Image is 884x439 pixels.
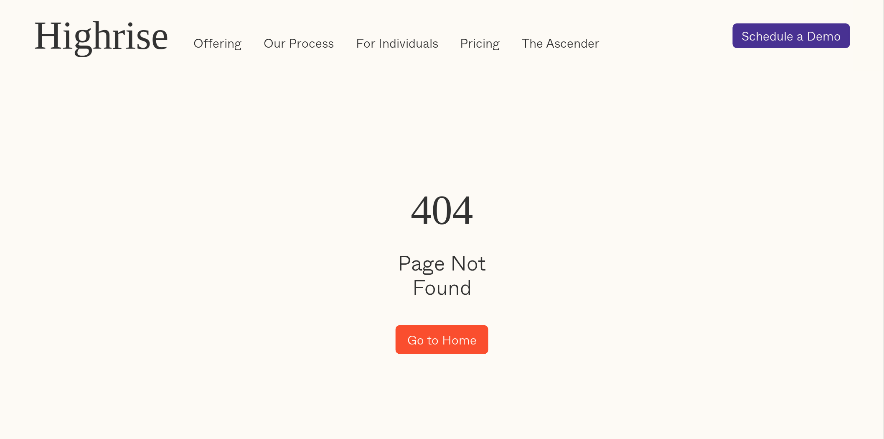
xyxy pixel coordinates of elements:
[460,34,500,52] a: Pricing
[733,23,850,48] a: Schedule a Demo
[193,34,241,52] a: Offering
[396,325,488,354] a: Go to Home
[522,34,600,52] a: The Ascender
[264,34,334,52] a: Our Process
[379,187,505,233] h1: 404
[356,34,438,52] a: For Individuals
[379,250,505,299] h2: Page Not Found
[34,14,168,58] a: Highrise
